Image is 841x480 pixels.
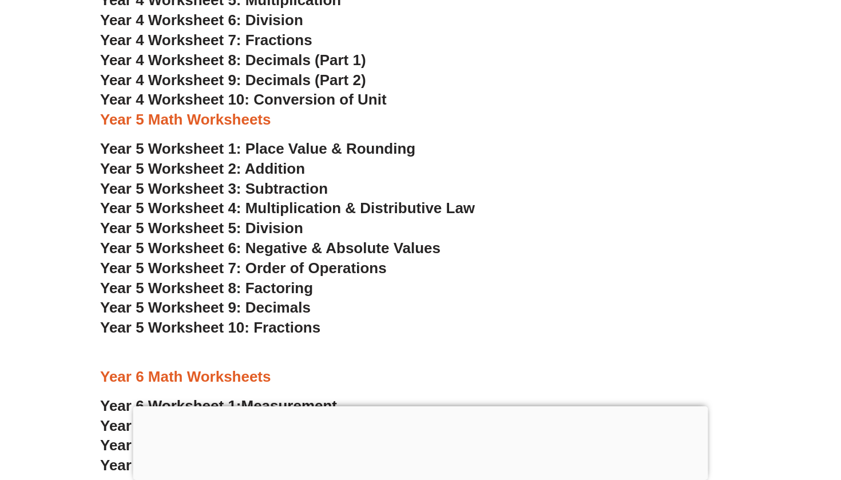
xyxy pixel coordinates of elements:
[100,51,366,69] a: Year 4 Worksheet 8: Decimals (Part 1)
[100,160,305,177] a: Year 5 Worksheet 2: Addition
[100,110,741,130] h3: Year 5 Math Worksheets
[241,397,338,414] span: Measurement
[100,397,337,414] a: Year 6 Worksheet 1:Measurement
[100,239,441,257] a: Year 5 Worksheet 6: Negative & Absolute Values
[100,457,241,474] span: Year 6 Worksheet 4:
[100,199,475,217] a: Year 5 Worksheet 4: Multiplication & Distributive Law
[100,417,241,434] span: Year 6 Worksheet 2:
[645,351,841,480] iframe: Chat Widget
[100,319,320,336] a: Year 5 Worksheet 10: Fractions
[100,180,328,197] a: Year 5 Worksheet 3: Subtraction
[100,397,241,414] span: Year 6 Worksheet 1:
[100,417,307,434] a: Year 6 Worksheet 2:Decimals
[100,11,303,29] a: Year 4 Worksheet 6: Division
[133,406,708,477] iframe: Advertisement
[100,367,741,387] h3: Year 6 Math Worksheets
[100,279,313,297] a: Year 5 Worksheet 8: Factoring
[100,31,312,49] a: Year 4 Worksheet 7: Fractions
[100,259,387,277] a: Year 5 Worksheet 7: Order of Operations
[100,91,387,108] a: Year 4 Worksheet 10: Conversion of Unit
[100,457,304,474] a: Year 6 Worksheet 4:Percents
[100,437,241,454] span: Year 6 Worksheet 3:
[100,140,415,157] a: Year 5 Worksheet 1: Place Value & Rounding
[100,71,366,89] a: Year 4 Worksheet 9: Decimals (Part 2)
[100,437,308,454] a: Year 6 Worksheet 3:Fractions
[100,299,311,316] a: Year 5 Worksheet 9: Decimals
[100,219,303,237] a: Year 5 Worksheet 5: Division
